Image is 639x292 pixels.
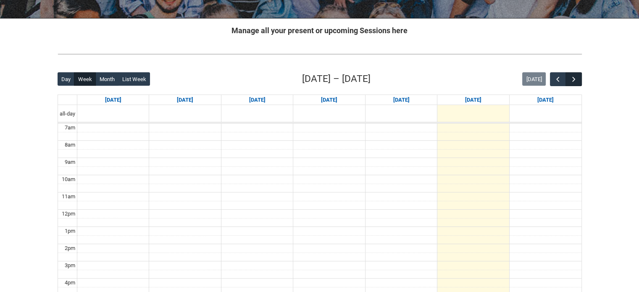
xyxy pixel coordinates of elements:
[58,50,582,58] img: REDU_GREY_LINE
[319,95,339,105] a: Go to September 10, 2025
[63,158,77,166] div: 9am
[63,141,77,149] div: 8am
[536,95,555,105] a: Go to September 13, 2025
[463,95,483,105] a: Go to September 12, 2025
[63,261,77,270] div: 3pm
[247,95,267,105] a: Go to September 9, 2025
[175,95,195,105] a: Go to September 8, 2025
[103,95,123,105] a: Go to September 7, 2025
[565,72,581,86] button: Next Week
[58,72,75,86] button: Day
[60,175,77,184] div: 10am
[58,110,77,118] span: all-day
[60,210,77,218] div: 12pm
[63,227,77,235] div: 1pm
[95,72,118,86] button: Month
[522,72,546,86] button: [DATE]
[60,192,77,201] div: 11am
[63,124,77,132] div: 7am
[63,279,77,287] div: 4pm
[302,72,371,86] h2: [DATE] – [DATE]
[63,244,77,253] div: 2pm
[58,25,582,36] h2: Manage all your present or upcoming Sessions here
[391,95,411,105] a: Go to September 11, 2025
[118,72,150,86] button: List Week
[74,72,96,86] button: Week
[550,72,566,86] button: Previous Week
